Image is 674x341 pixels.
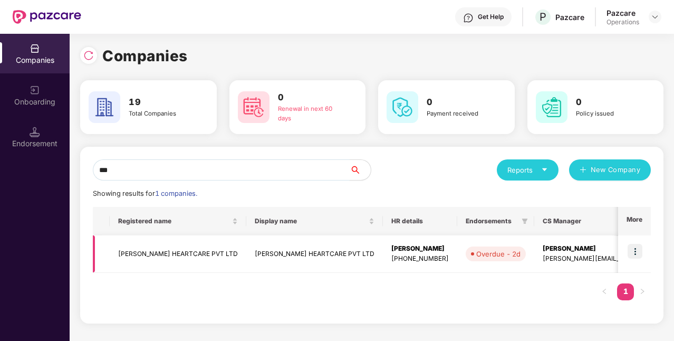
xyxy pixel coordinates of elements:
li: 1 [617,283,634,300]
img: svg+xml;base64,PHN2ZyB4bWxucz0iaHR0cDovL3d3dy53My5vcmcvMjAwMC9zdmciIHdpZHRoPSI2MCIgaGVpZ2h0PSI2MC... [536,91,567,123]
span: caret-down [541,166,548,173]
span: filter [522,218,528,224]
img: svg+xml;base64,PHN2ZyB4bWxucz0iaHR0cDovL3d3dy53My5vcmcvMjAwMC9zdmciIHdpZHRoPSI2MCIgaGVpZ2h0PSI2MC... [238,91,269,123]
div: Operations [606,18,639,26]
div: [PHONE_NUMBER] [391,254,449,264]
th: HR details [383,207,457,235]
div: Payment received [427,109,493,119]
img: svg+xml;base64,PHN2ZyBpZD0iRHJvcGRvd24tMzJ4MzIiIHhtbG5zPSJodHRwOi8vd3d3LnczLm9yZy8yMDAwL3N2ZyIgd2... [651,13,659,21]
span: right [639,288,646,295]
div: Reports [507,165,548,175]
div: Pazcare [606,8,639,18]
img: svg+xml;base64,PHN2ZyBpZD0iQ29tcGFuaWVzIiB4bWxucz0iaHR0cDovL3d3dy53My5vcmcvMjAwMC9zdmciIHdpZHRoPS... [30,43,40,54]
a: 1 [617,283,634,299]
h3: 0 [278,91,344,105]
li: Previous Page [596,283,613,300]
h3: 0 [576,96,642,109]
img: svg+xml;base64,PHN2ZyB4bWxucz0iaHR0cDovL3d3dy53My5vcmcvMjAwMC9zdmciIHdpZHRoPSI2MCIgaGVpZ2h0PSI2MC... [387,91,418,123]
img: New Pazcare Logo [13,10,81,24]
h3: 0 [427,96,493,109]
div: Get Help [478,13,504,21]
img: svg+xml;base64,PHN2ZyB4bWxucz0iaHR0cDovL3d3dy53My5vcmcvMjAwMC9zdmciIHdpZHRoPSI2MCIgaGVpZ2h0PSI2MC... [89,91,120,123]
th: More [618,207,651,235]
span: New Company [591,165,641,175]
td: [PERSON_NAME] HEARTCARE PVT LTD [246,235,383,273]
div: Total Companies [129,109,195,119]
button: search [349,159,371,181]
img: svg+xml;base64,PHN2ZyBpZD0iUmVsb2FkLTMyeDMyIiB4bWxucz0iaHR0cDovL3d3dy53My5vcmcvMjAwMC9zdmciIHdpZH... [83,50,94,61]
img: icon [628,244,642,259]
th: Display name [246,207,383,235]
button: plusNew Company [569,159,651,181]
h3: 19 [129,96,195,109]
div: [PERSON_NAME] [391,244,449,254]
span: plus [580,166,586,175]
span: P [540,11,546,23]
span: Showing results for [93,190,197,197]
button: left [596,283,613,300]
img: svg+xml;base64,PHN2ZyBpZD0iSGVscC0zMngzMiIgeG1sbnM9Imh0dHA6Ly93d3cudzMub3JnLzIwMDAvc3ZnIiB3aWR0aD... [463,13,474,23]
div: Renewal in next 60 days [278,105,344,124]
span: left [601,288,608,295]
img: svg+xml;base64,PHN2ZyB3aWR0aD0iMTQuNSIgaGVpZ2h0PSIxNC41IiB2aWV3Qm94PSIwIDAgMTYgMTYiIGZpbGw9Im5vbm... [30,127,40,137]
li: Next Page [634,283,651,300]
span: Endorsements [466,217,517,225]
span: Display name [255,217,367,225]
span: search [349,166,371,174]
td: [PERSON_NAME] HEARTCARE PVT LTD [110,235,246,273]
h1: Companies [102,44,188,68]
th: Registered name [110,207,246,235]
img: svg+xml;base64,PHN2ZyB3aWR0aD0iMjAiIGhlaWdodD0iMjAiIHZpZXdCb3g9IjAgMCAyMCAyMCIgZmlsbD0ibm9uZSIgeG... [30,85,40,96]
span: 1 companies. [155,190,197,197]
span: filter [519,215,530,228]
button: right [634,283,651,300]
div: Pazcare [555,12,584,22]
div: Policy issued [576,109,642,119]
span: Registered name [118,217,230,225]
div: Overdue - 2d [476,249,521,259]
